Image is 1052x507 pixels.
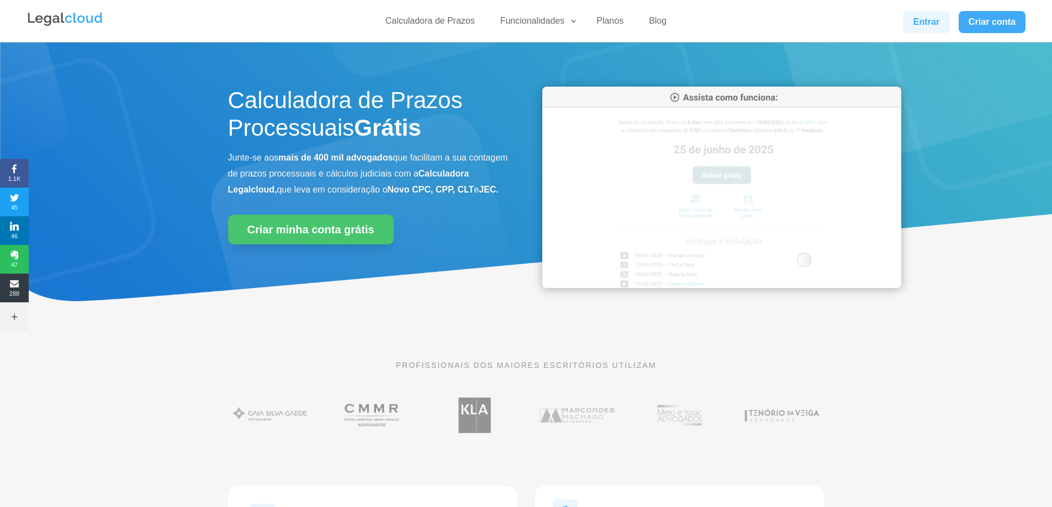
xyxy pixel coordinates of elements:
img: Gaia Silva Gaede Advogados Associados [228,392,313,439]
b: mais de 400 mil advogados [278,153,393,162]
img: Calculadora de Prazos Processuais da Legalcloud [542,87,901,288]
img: Profissionais do escritório Melo e Isaac Advogados utilizam a Legalcloud [637,392,722,439]
a: Funcionalidades [494,15,578,31]
img: Koury Lopes Advogados [432,392,517,439]
a: Calculadora de Prazos [379,15,482,31]
img: Marcondes Machado Advogados utilizam a Legalcloud [535,392,620,439]
a: Logo da Legalcloud [27,20,104,29]
a: Blog [642,15,673,31]
a: Calculadora de Prazos Processuais da Legalcloud [542,280,901,290]
strong: Grátis [354,115,421,141]
a: Criar minha conta grátis [228,215,394,244]
b: Calculadora Legalcloud, [228,169,469,194]
a: Criar conta [959,11,1026,33]
img: Tenório da Veiga Advogados [739,392,824,439]
p: PROFISSIONAIS DOS MAIORES ESCRITÓRIOS UTILIZAM [228,359,824,371]
p: Junte-se aos que facilitam a sua contagem de prazos processuais e cálculos judiciais com a que le... [228,150,510,198]
h1: Calculadora de Prazos Processuais [228,87,510,148]
img: Legalcloud Logo [27,11,104,28]
a: Entrar [903,11,949,33]
a: Planos [590,15,630,31]
img: Costa Martins Meira Rinaldi Advogados [330,392,415,439]
b: Novo CPC, CPP, CLT [388,185,474,194]
b: JEC. [479,185,499,194]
